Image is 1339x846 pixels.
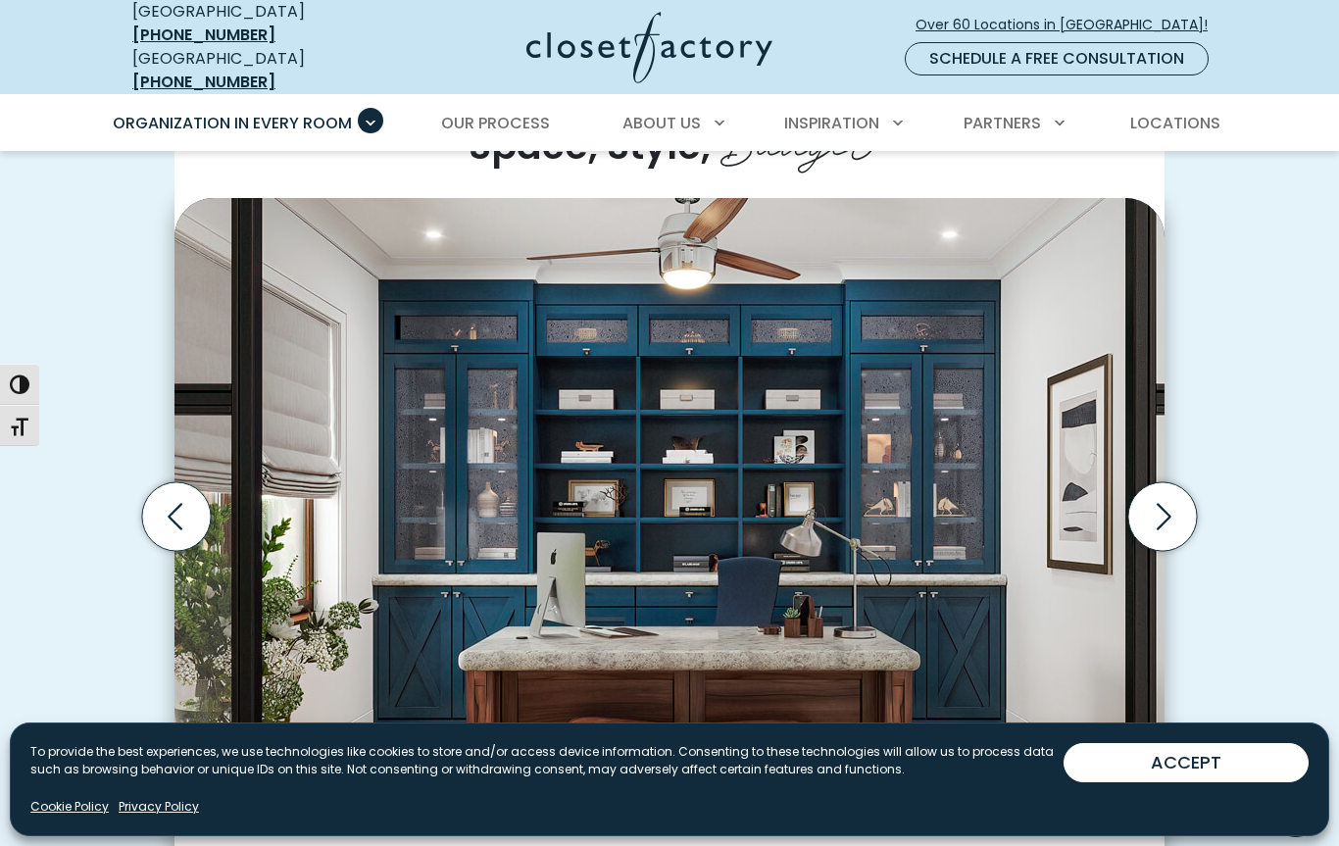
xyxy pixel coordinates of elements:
a: [PHONE_NUMBER] [132,24,275,46]
span: Organization in Every Room [113,112,352,134]
a: Cookie Policy [30,798,109,816]
span: About Us [622,112,701,134]
a: Privacy Policy [119,798,199,816]
img: Built-in blue cabinetry with mesh-front doors and open shelving displays accessories like labeled... [174,198,1165,801]
span: Partners [964,112,1041,134]
a: Schedule a Free Consultation [905,42,1209,75]
div: [GEOGRAPHIC_DATA] [132,47,372,94]
span: Locations [1130,112,1220,134]
button: Next slide [1120,474,1205,559]
button: ACCEPT [1064,743,1309,782]
span: Our Process [441,112,550,134]
p: To provide the best experiences, we use technologies like cookies to store and/or access device i... [30,743,1064,778]
nav: Primary Menu [99,96,1240,151]
a: [PHONE_NUMBER] [132,71,275,93]
a: Over 60 Locations in [GEOGRAPHIC_DATA]! [915,8,1224,42]
span: Space, Style, [469,120,711,172]
button: Previous slide [134,474,219,559]
span: Over 60 Locations in [GEOGRAPHIC_DATA]! [916,15,1223,35]
img: Closet Factory Logo [526,12,772,83]
span: Inspiration [784,112,879,134]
